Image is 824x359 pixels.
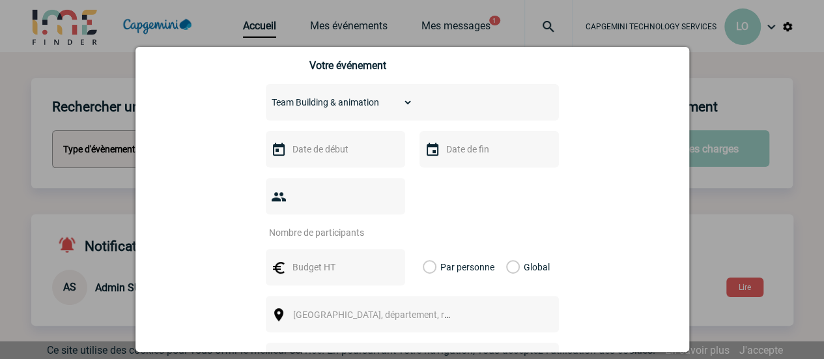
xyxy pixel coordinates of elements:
input: Nombre de participants [266,224,388,241]
input: Date de début [289,141,379,158]
h3: Votre événement [309,59,515,72]
label: Global [506,249,515,285]
input: Budget HT [289,259,379,276]
input: Date de fin [443,141,533,158]
span: [GEOGRAPHIC_DATA], département, région... [293,309,474,320]
label: Par personne [423,249,437,285]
